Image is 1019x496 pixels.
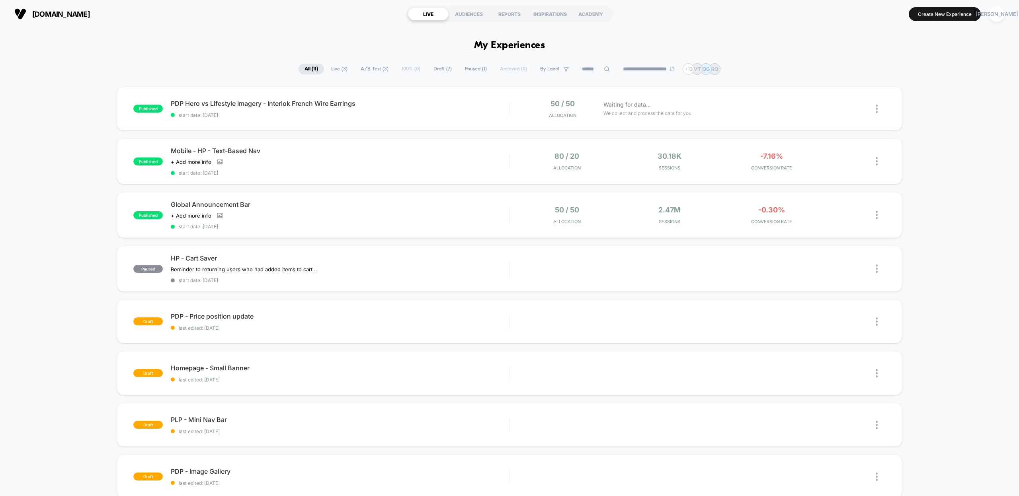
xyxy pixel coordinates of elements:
[459,64,493,74] span: Paused ( 1 )
[540,66,559,72] span: By Label
[171,200,509,208] span: Global Announcement Bar
[171,325,509,331] span: last edited: [DATE]
[876,473,878,481] img: close
[171,159,211,165] span: + Add more info
[603,100,651,109] span: Waiting for data...
[449,8,489,20] div: AUDIENCES
[171,224,509,230] span: start date: [DATE]
[171,112,509,118] span: start date: [DATE]
[722,219,821,224] span: CONVERSION RATE
[171,377,509,383] span: last edited: [DATE]
[658,152,681,160] span: 30.18k
[555,206,579,214] span: 50 / 50
[355,64,394,74] span: A/B Test ( 3 )
[683,63,694,75] div: + 13
[133,265,163,273] span: paused
[428,64,458,74] span: Draft ( 7 )
[554,152,579,160] span: 80 / 20
[171,428,509,434] span: last edited: [DATE]
[171,364,509,372] span: Homepage - Small Banner
[711,66,718,72] p: RQ
[133,473,163,480] span: draft
[758,206,785,214] span: -0.30%
[670,66,674,71] img: end
[12,8,92,20] button: [DOMAIN_NAME]
[620,165,718,171] span: Sessions
[171,467,509,475] span: PDP - Image Gallery
[570,8,611,20] div: ACADEMY
[760,152,783,160] span: -7.16%
[489,8,530,20] div: REPORTS
[32,10,90,18] span: [DOMAIN_NAME]
[693,66,701,72] p: MT
[171,480,509,486] span: last edited: [DATE]
[553,165,581,171] span: Allocation
[550,99,575,108] span: 50 / 50
[171,312,509,320] span: PDP - Price position update
[987,6,1007,22] button: [PERSON_NAME]
[133,369,163,377] span: draft
[703,66,710,72] p: OG
[171,99,509,107] span: PDP Hero vs Lifestyle Imagery - Interlok French Wire Earrings
[876,317,878,326] img: close
[171,416,509,424] span: PLP - Mini Nav Bar
[876,369,878,377] img: close
[876,105,878,113] img: close
[133,158,163,165] span: published
[876,157,878,165] img: close
[474,40,545,51] h1: My Experiences
[408,8,449,20] div: LIVE
[325,64,353,74] span: Live ( 3 )
[876,211,878,219] img: close
[876,265,878,273] img: close
[299,64,324,74] span: All ( 11 )
[553,219,581,224] span: Allocation
[171,254,509,262] span: HP - Cart Saver
[171,212,211,219] span: + Add more info
[133,317,163,325] span: draft
[909,7,981,21] button: Create New Experience
[989,6,1005,22] div: [PERSON_NAME]
[14,8,26,20] img: Visually logo
[549,113,576,118] span: Allocation
[133,421,163,429] span: draft
[133,211,163,219] span: published
[658,206,681,214] span: 2.47M
[171,147,509,155] span: Mobile - HP - Text-Based Nav
[530,8,570,20] div: INSPIRATIONS
[171,277,509,283] span: start date: [DATE]
[171,266,318,272] span: Reminder to returning users who had added items to cart that we saved their cart and they can cli...
[133,105,163,113] span: published
[620,219,718,224] span: Sessions
[722,165,821,171] span: CONVERSION RATE
[603,109,691,117] span: We collect and process the data for you
[171,170,509,176] span: start date: [DATE]
[876,421,878,429] img: close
